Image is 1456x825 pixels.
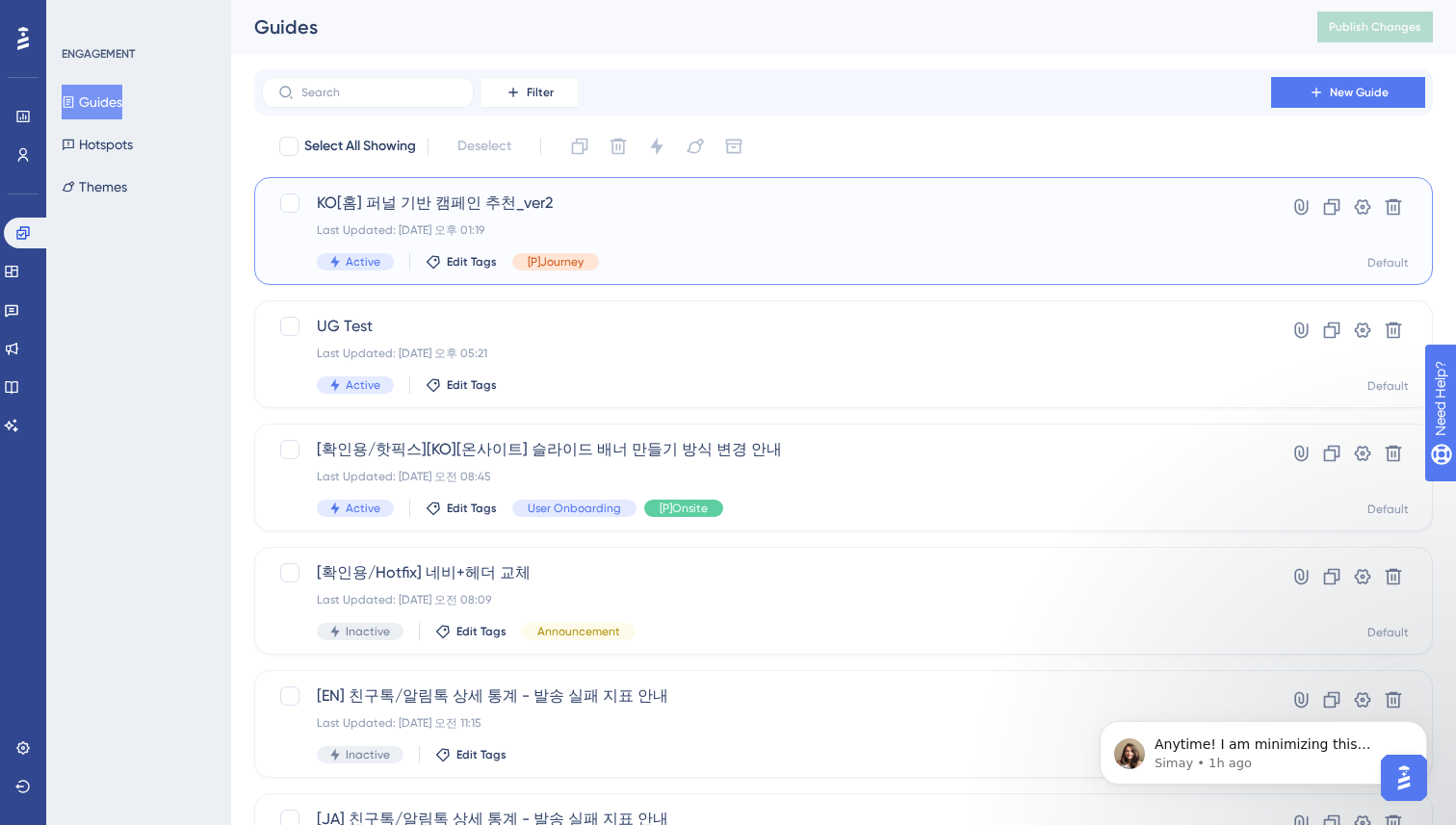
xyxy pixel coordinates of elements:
iframe: Intercom notifications message [1071,681,1456,815]
span: [P]Onsite [660,501,708,516]
span: [확인용/Hotfix] 네비+헤더 교체 [317,561,1216,584]
span: UG Test [317,315,1216,338]
button: Edit Tags [426,254,497,270]
button: Edit Tags [435,747,507,762]
span: New Guide [1330,85,1389,100]
div: Last Updated: [DATE] 오후 01:19 [317,222,1216,238]
span: [P]Journey [528,254,584,270]
span: [EN] 친구톡/알림톡 상세 통계 - 발송 실패 지표 안내 [317,684,1216,708]
span: Active [346,501,380,516]
button: Edit Tags [435,624,507,639]
span: Deselect [457,135,511,158]
span: Need Help? [45,5,120,28]
span: Inactive [346,747,390,762]
span: KO[홈] 퍼널 기반 캠페인 추천_ver2 [317,192,1216,215]
span: Select All Showing [304,135,416,158]
div: ENGAGEMENT [62,46,135,62]
span: Active [346,377,380,393]
span: Edit Tags [447,501,497,516]
input: Search [301,86,457,99]
button: Publish Changes [1317,12,1433,42]
button: Guides [62,85,122,119]
span: Publish Changes [1329,19,1421,35]
span: Active [346,254,380,270]
span: Inactive [346,624,390,639]
span: Edit Tags [447,377,497,393]
span: Edit Tags [456,624,507,639]
span: Filter [527,85,554,100]
button: Hotspots [62,127,133,162]
div: Guides [254,13,1269,40]
div: Default [1367,625,1409,640]
button: Edit Tags [426,501,497,516]
div: Last Updated: [DATE] 오전 08:09 [317,592,1216,607]
button: Themes [62,169,127,204]
iframe: UserGuiding AI Assistant Launcher [1375,749,1433,807]
button: Deselect [440,129,529,164]
button: Edit Tags [426,377,497,393]
button: Filter [481,77,578,108]
div: Default [1367,255,1409,271]
span: Edit Tags [447,254,497,270]
div: Default [1367,378,1409,394]
span: User Onboarding [528,501,621,516]
span: Edit Tags [456,747,507,762]
div: Last Updated: [DATE] 오전 08:45 [317,469,1216,484]
button: New Guide [1271,77,1425,108]
span: Announcement [537,624,620,639]
div: Last Updated: [DATE] 오후 05:21 [317,346,1216,361]
span: [확인용/핫픽스][KO][온사이트] 슬라이드 배너 만들기 방식 변경 안내 [317,438,1216,461]
div: Last Updated: [DATE] 오전 11:15 [317,715,1216,731]
div: Default [1367,502,1409,517]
